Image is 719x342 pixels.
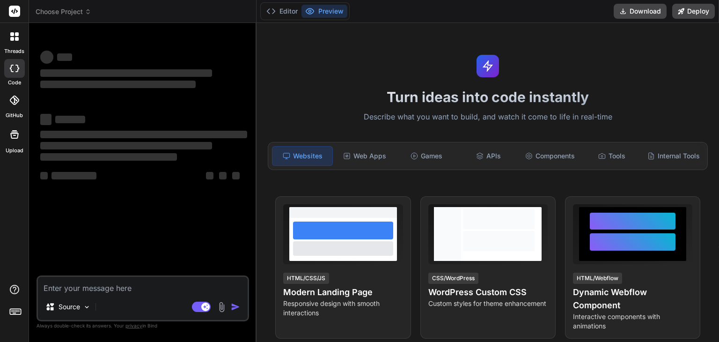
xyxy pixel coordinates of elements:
img: attachment [216,302,227,312]
button: Editor [263,5,301,18]
div: Components [520,146,580,166]
p: Interactive components with animations [573,312,692,331]
span: ‌ [40,142,212,149]
div: Web Apps [335,146,395,166]
h4: Dynamic Webflow Component [573,286,692,312]
p: Custom styles for theme enhancement [428,299,548,308]
div: HTML/Webflow [573,273,622,284]
span: ‌ [40,69,212,77]
span: ‌ [51,172,96,179]
div: Tools [582,146,642,166]
p: Always double-check its answers. Your in Bind [37,321,249,330]
button: Deploy [672,4,715,19]
label: Upload [6,147,23,155]
span: ‌ [232,172,240,179]
span: ‌ [40,114,51,125]
span: ‌ [40,153,177,161]
button: Download [614,4,667,19]
label: code [8,79,21,87]
span: ‌ [206,172,213,179]
h1: Turn ideas into code instantly [262,89,713,105]
div: CSS/WordPress [428,273,478,284]
span: ‌ [40,131,247,138]
span: ‌ [40,51,53,64]
span: ‌ [57,53,72,61]
img: Pick Models [83,303,91,311]
span: ‌ [55,116,85,123]
span: ‌ [40,172,48,179]
div: APIs [458,146,518,166]
button: Preview [301,5,347,18]
span: ‌ [40,81,196,88]
label: threads [4,47,24,55]
div: HTML/CSS/JS [283,273,329,284]
img: icon [231,302,240,312]
h4: WordPress Custom CSS [428,286,548,299]
label: GitHub [6,112,23,119]
p: Source [59,302,80,312]
span: privacy [125,323,142,328]
div: Internal Tools [644,146,704,166]
span: Choose Project [36,7,91,16]
h4: Modern Landing Page [283,286,403,299]
div: Games [396,146,456,166]
p: Responsive design with smooth interactions [283,299,403,318]
span: ‌ [219,172,227,179]
div: Websites [272,146,333,166]
p: Describe what you want to build, and watch it come to life in real-time [262,111,713,123]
